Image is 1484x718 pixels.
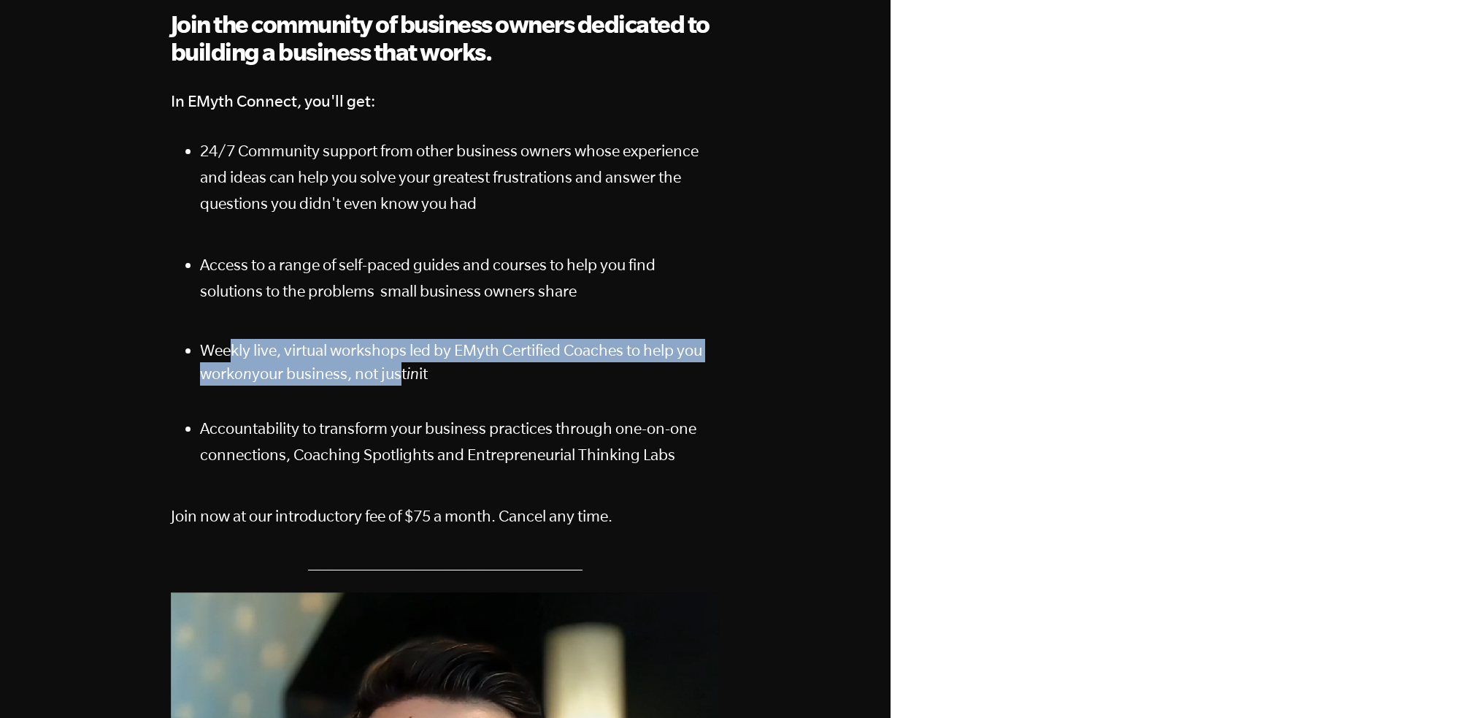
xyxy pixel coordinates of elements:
span: your business, not just [252,364,407,382]
p: Join now at our introductory fee of $75 a month. Cancel any time. [171,503,720,529]
span: it [419,364,428,382]
iframe: Chat Widget [1411,648,1484,718]
p: 24/7 Community support from other business owners whose experience and ideas can help you solve y... [200,137,720,216]
h2: Join the community of business owners dedicated to building a business that works. [171,10,720,66]
span: Access to a range of self-paced guides and courses to help you find solutions to the problems sma... [200,256,656,299]
span: Accountability to transform your business practices through one-on-one connections, Coaching Spot... [200,419,696,463]
h4: In EMyth Connect, you'll get: [171,88,720,114]
span: Weekly live, virtual workshops led by EMyth Certified Coaches to help you work [200,341,702,382]
em: in [407,364,419,382]
em: on [234,364,252,382]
